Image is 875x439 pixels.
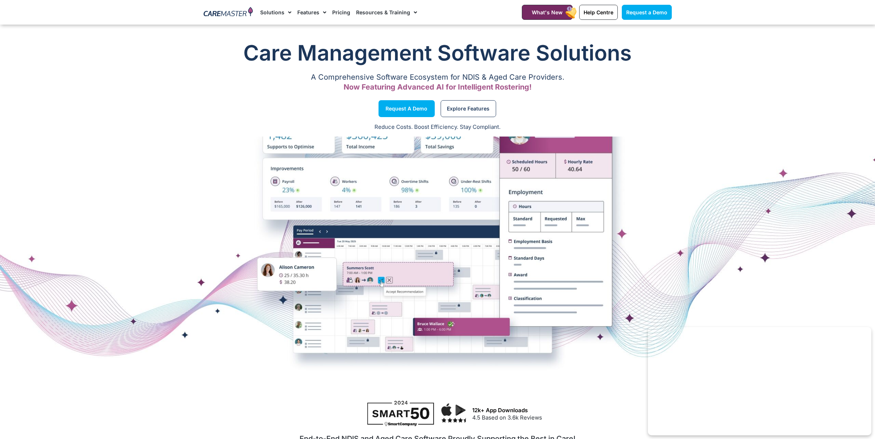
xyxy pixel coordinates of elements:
h1: Care Management Software Solutions [204,38,672,68]
h3: 12k+ App Downloads [472,407,668,414]
a: Request a Demo [379,100,435,117]
a: What's New [522,5,573,20]
a: Help Centre [579,5,618,20]
span: Help Centre [584,9,613,15]
iframe: Popup CTA [648,327,871,435]
span: Explore Features [447,107,490,110]
span: Request a Demo [626,9,667,15]
p: Reduce Costs. Boost Efficiency. Stay Compliant. [4,123,871,131]
a: Explore Features [441,100,496,117]
img: CareMaster Logo [204,7,253,18]
a: Request a Demo [622,5,672,20]
p: 4.5 Based on 3.6k Reviews [472,414,668,422]
span: Request a Demo [385,107,427,110]
p: A Comprehensive Software Ecosystem for NDIS & Aged Care Providers. [204,75,672,80]
span: Now Featuring Advanced AI for Intelligent Rostering! [344,83,532,91]
span: What's New [532,9,563,15]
